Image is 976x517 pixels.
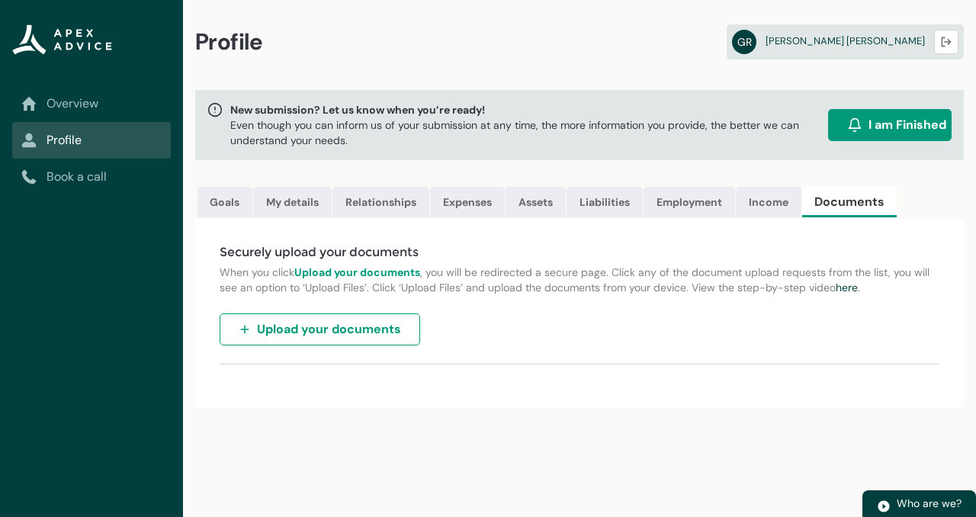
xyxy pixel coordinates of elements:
[230,102,822,117] span: New submission? Let us know when you’re ready!
[220,313,420,345] button: Upload your documents
[21,95,162,113] a: Overview
[868,116,946,134] span: I am Finished
[567,187,643,217] a: Liabilities
[897,496,962,510] span: Who are we?
[877,499,891,513] img: play.svg
[253,187,332,217] a: My details
[294,265,420,279] strong: Upload your documents
[230,117,822,148] p: Even though you can inform us of your submission at any time, the more information you provide, t...
[220,265,939,295] p: When you click , you will be redirected a secure page. Click any of the document upload requests ...
[257,320,401,339] span: Upload your documents
[766,34,925,47] span: [PERSON_NAME] [PERSON_NAME]
[21,168,162,186] a: Book a call
[732,30,756,54] abbr: GR
[836,281,858,294] a: here
[934,30,958,54] button: Logout
[195,27,263,56] span: Profile
[220,243,939,262] h4: Securely upload your documents
[12,85,171,195] nav: Sub page
[644,187,735,217] a: Employment
[430,187,505,217] a: Expenses
[847,117,862,133] img: alarm.svg
[21,131,162,149] a: Profile
[736,187,801,217] a: Income
[12,24,112,55] img: Apex Advice Group
[332,187,429,217] a: Relationships
[197,187,252,217] a: Goals
[239,323,251,336] img: plus.svg
[727,24,964,59] a: GR[PERSON_NAME] [PERSON_NAME]
[506,187,566,217] a: Assets
[828,109,952,141] button: I am Finished
[802,187,897,217] a: Documents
